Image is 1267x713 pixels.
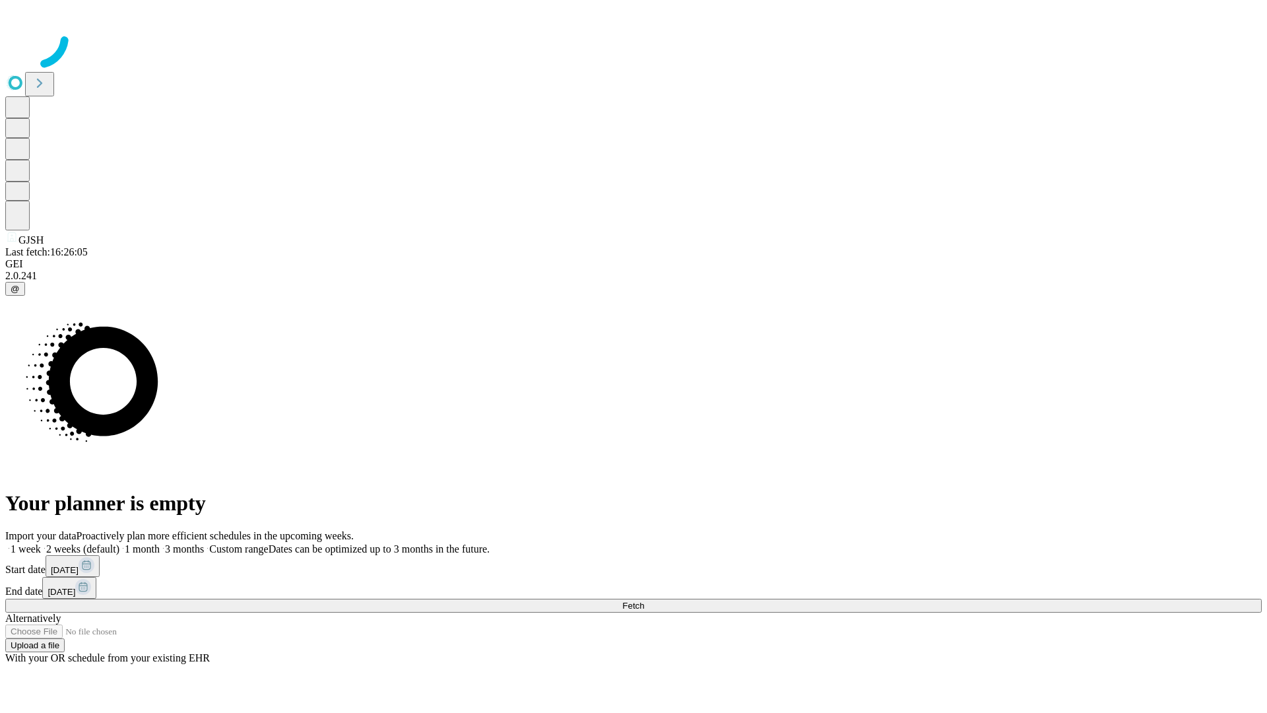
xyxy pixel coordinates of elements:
[5,491,1262,516] h1: Your planner is empty
[5,530,77,541] span: Import your data
[11,543,41,555] span: 1 week
[11,284,20,294] span: @
[77,530,354,541] span: Proactively plan more efficient schedules in the upcoming weeks.
[622,601,644,611] span: Fetch
[165,543,204,555] span: 3 months
[209,543,268,555] span: Custom range
[18,234,44,246] span: GJSH
[5,270,1262,282] div: 2.0.241
[51,565,79,575] span: [DATE]
[5,577,1262,599] div: End date
[46,543,119,555] span: 2 weeks (default)
[5,638,65,652] button: Upload a file
[5,246,88,257] span: Last fetch: 16:26:05
[5,599,1262,613] button: Fetch
[5,282,25,296] button: @
[5,652,210,663] span: With your OR schedule from your existing EHR
[42,577,96,599] button: [DATE]
[48,587,75,597] span: [DATE]
[269,543,490,555] span: Dates can be optimized up to 3 months in the future.
[5,613,61,624] span: Alternatively
[125,543,160,555] span: 1 month
[46,555,100,577] button: [DATE]
[5,258,1262,270] div: GEI
[5,555,1262,577] div: Start date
